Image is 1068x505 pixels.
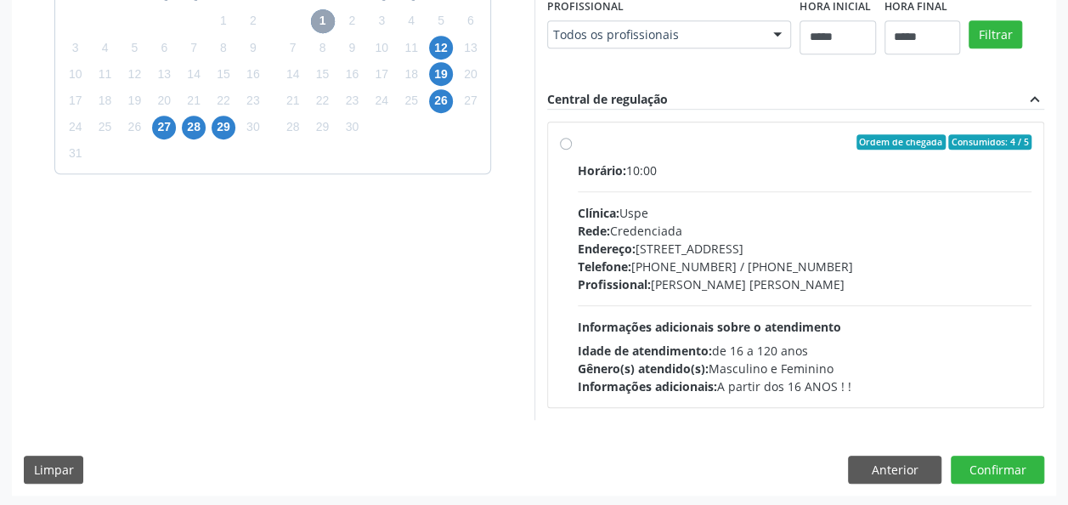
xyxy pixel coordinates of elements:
span: sábado, 2 de agosto de 2025 [241,9,265,33]
div: Central de regulação [547,90,668,109]
span: segunda-feira, 18 de agosto de 2025 [93,89,117,113]
span: Ordem de chegada [856,134,946,150]
span: Rede: [578,223,610,239]
span: terça-feira, 12 de agosto de 2025 [122,62,146,86]
span: sábado, 13 de setembro de 2025 [459,36,483,60]
span: Informações adicionais sobre o atendimento [578,319,841,335]
span: domingo, 10 de agosto de 2025 [64,62,88,86]
div: Masculino e Feminino [578,360,1032,377]
span: sexta-feira, 15 de agosto de 2025 [212,62,235,86]
span: sexta-feira, 8 de agosto de 2025 [212,36,235,60]
span: sexta-feira, 12 de setembro de 2025 [429,36,453,60]
span: quarta-feira, 6 de agosto de 2025 [152,36,176,60]
span: segunda-feira, 15 de setembro de 2025 [311,62,335,86]
span: sexta-feira, 29 de agosto de 2025 [212,116,235,139]
span: terça-feira, 26 de agosto de 2025 [122,116,146,139]
div: Credenciada [578,222,1032,240]
span: segunda-feira, 11 de agosto de 2025 [93,62,117,86]
span: sexta-feira, 19 de setembro de 2025 [429,62,453,86]
span: quarta-feira, 20 de agosto de 2025 [152,89,176,113]
span: Idade de atendimento: [578,343,712,359]
span: domingo, 14 de setembro de 2025 [281,62,305,86]
span: sexta-feira, 1 de agosto de 2025 [212,9,235,33]
span: segunda-feira, 8 de setembro de 2025 [311,36,335,60]
span: quinta-feira, 11 de setembro de 2025 [399,36,423,60]
span: domingo, 17 de agosto de 2025 [64,89,88,113]
span: sábado, 30 de agosto de 2025 [241,116,265,139]
div: [PHONE_NUMBER] / [PHONE_NUMBER] [578,258,1032,275]
i: expand_less [1026,90,1044,109]
span: quinta-feira, 4 de setembro de 2025 [399,9,423,33]
span: Telefone: [578,258,631,275]
span: Horário: [578,162,626,179]
span: quarta-feira, 10 de setembro de 2025 [370,36,393,60]
span: Todos os profissionais [553,26,757,43]
span: sexta-feira, 5 de setembro de 2025 [429,9,453,33]
span: terça-feira, 19 de agosto de 2025 [122,89,146,113]
button: Anterior [848,456,941,485]
span: terça-feira, 5 de agosto de 2025 [122,36,146,60]
span: quarta-feira, 3 de setembro de 2025 [370,9,393,33]
span: domingo, 3 de agosto de 2025 [64,36,88,60]
span: segunda-feira, 1 de setembro de 2025 [311,9,335,33]
span: sexta-feira, 22 de agosto de 2025 [212,89,235,113]
span: Clínica: [578,205,619,221]
div: [PERSON_NAME] [PERSON_NAME] [578,275,1032,293]
span: sábado, 16 de agosto de 2025 [241,62,265,86]
span: quarta-feira, 24 de setembro de 2025 [370,89,393,113]
span: sábado, 20 de setembro de 2025 [459,62,483,86]
span: segunda-feira, 29 de setembro de 2025 [311,116,335,139]
button: Confirmar [951,456,1044,485]
div: 10:00 [578,162,1032,179]
div: de 16 a 120 anos [578,342,1032,360]
span: sábado, 6 de setembro de 2025 [459,9,483,33]
span: terça-feira, 23 de setembro de 2025 [340,89,364,113]
span: Profissional: [578,276,651,292]
span: domingo, 31 de agosto de 2025 [64,142,88,166]
span: Gênero(s) atendido(s): [578,360,709,377]
span: terça-feira, 16 de setembro de 2025 [340,62,364,86]
span: terça-feira, 2 de setembro de 2025 [340,9,364,33]
button: Filtrar [969,20,1022,49]
span: terça-feira, 9 de setembro de 2025 [340,36,364,60]
span: Informações adicionais: [578,378,717,394]
span: domingo, 24 de agosto de 2025 [64,116,88,139]
span: Consumidos: 4 / 5 [948,134,1031,150]
span: sábado, 27 de setembro de 2025 [459,89,483,113]
span: sábado, 9 de agosto de 2025 [241,36,265,60]
span: quarta-feira, 13 de agosto de 2025 [152,62,176,86]
span: quinta-feira, 21 de agosto de 2025 [182,89,206,113]
span: sexta-feira, 26 de setembro de 2025 [429,89,453,113]
span: segunda-feira, 4 de agosto de 2025 [93,36,117,60]
span: segunda-feira, 22 de setembro de 2025 [311,89,335,113]
span: quarta-feira, 17 de setembro de 2025 [370,62,393,86]
button: Limpar [24,456,83,485]
span: quinta-feira, 25 de setembro de 2025 [399,89,423,113]
span: terça-feira, 30 de setembro de 2025 [340,116,364,139]
span: segunda-feira, 25 de agosto de 2025 [93,116,117,139]
span: domingo, 21 de setembro de 2025 [281,89,305,113]
div: A partir dos 16 ANOS ! ! [578,377,1032,395]
span: quinta-feira, 14 de agosto de 2025 [182,62,206,86]
span: quinta-feira, 7 de agosto de 2025 [182,36,206,60]
div: Uspe [578,204,1032,222]
span: sábado, 23 de agosto de 2025 [241,89,265,113]
span: quinta-feira, 18 de setembro de 2025 [399,62,423,86]
span: Endereço: [578,241,636,257]
span: quarta-feira, 27 de agosto de 2025 [152,116,176,139]
div: [STREET_ADDRESS] [578,240,1032,258]
span: domingo, 28 de setembro de 2025 [281,116,305,139]
span: quinta-feira, 28 de agosto de 2025 [182,116,206,139]
span: domingo, 7 de setembro de 2025 [281,36,305,60]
